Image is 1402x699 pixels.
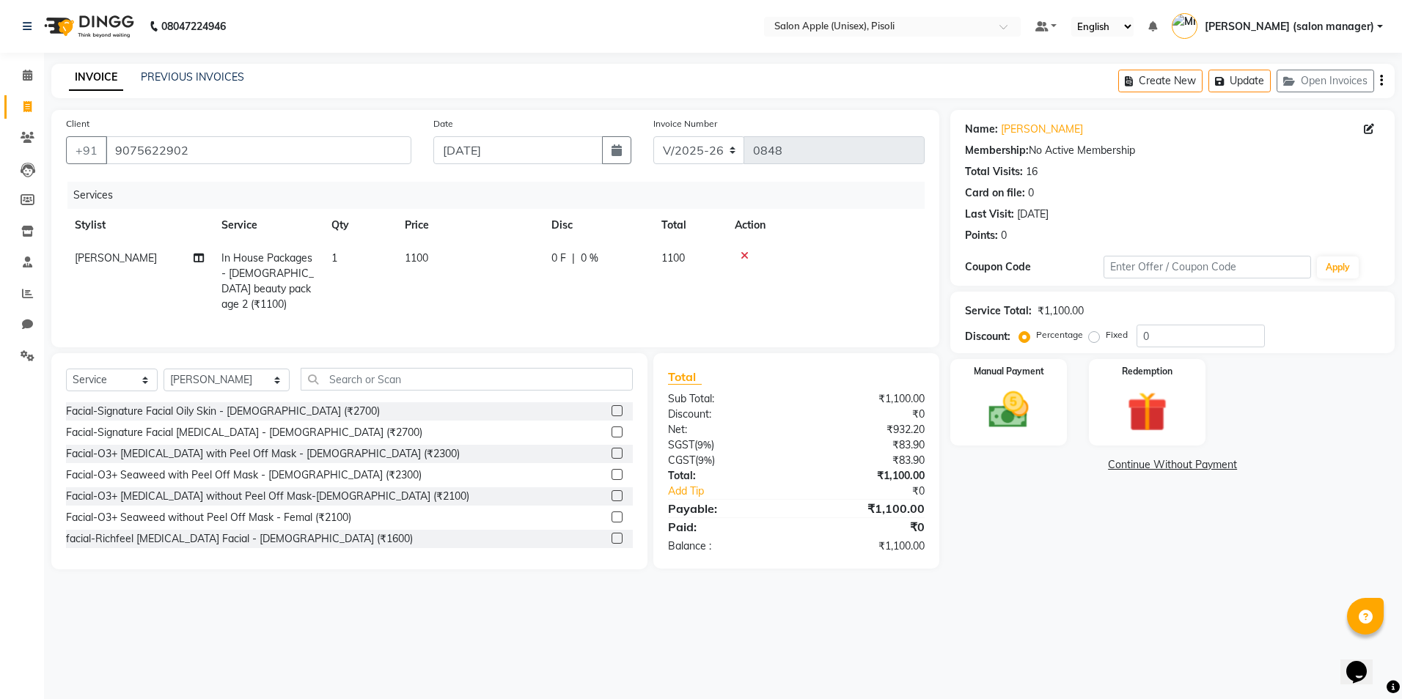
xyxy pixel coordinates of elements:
[661,251,685,265] span: 1100
[796,500,936,517] div: ₹1,100.00
[796,539,936,554] div: ₹1,100.00
[66,467,422,483] div: Facial-O3+ Seaweed with Peel Off Mask - [DEMOGRAPHIC_DATA] (₹2300)
[1104,256,1311,278] input: Enter Offer / Coupon Code
[657,484,820,499] a: Add Tip
[1122,365,1172,378] label: Redemption
[965,164,1023,180] div: Total Visits:
[965,143,1029,158] div: Membership:
[301,368,633,391] input: Search or Scan
[1205,19,1374,34] span: [PERSON_NAME] (salon manager)
[1118,70,1203,92] button: Create New
[1208,70,1271,92] button: Update
[69,64,123,91] a: INVOICE
[405,251,428,265] span: 1100
[1038,303,1084,319] div: ₹1,100.00
[796,453,936,468] div: ₹83.90
[141,70,244,84] a: PREVIOUS INVOICES
[66,209,213,242] th: Stylist
[657,391,796,407] div: Sub Total:
[67,182,936,209] div: Services
[657,539,796,554] div: Balance :
[1001,122,1083,137] a: [PERSON_NAME]
[66,510,351,525] div: Facial-O3+ Seaweed without Peel Off Mask - Femal (₹2100)
[572,251,575,266] span: |
[965,185,1025,201] div: Card on file:
[668,454,695,467] span: CGST
[965,259,1104,275] div: Coupon Code
[161,6,226,47] b: 08047224946
[1026,164,1038,180] div: 16
[796,391,936,407] div: ₹1,100.00
[657,518,796,536] div: Paid:
[66,117,89,130] label: Client
[1317,256,1359,278] button: Apply
[974,365,1044,378] label: Manual Payment
[796,422,936,437] div: ₹932.20
[1340,640,1387,684] iframe: chat widget
[213,209,323,242] th: Service
[965,207,1014,222] div: Last Visit:
[657,437,796,453] div: ( )
[820,484,936,499] div: ₹0
[965,228,998,243] div: Points:
[66,489,469,504] div: Facial-O3+ [MEDICAL_DATA] without Peel Off Mask-[DEMOGRAPHIC_DATA] (₹2100)
[657,500,796,517] div: Payable:
[66,425,422,440] div: Facial-Signature Facial [MEDICAL_DATA] - [DEMOGRAPHIC_DATA] (₹2700)
[1115,387,1180,437] img: _gift.svg
[953,457,1392,473] a: Continue Without Payment
[543,209,653,242] th: Disc
[1028,185,1034,201] div: 0
[965,303,1032,319] div: Service Total:
[331,251,337,265] span: 1
[965,329,1010,344] div: Discount:
[657,407,796,422] div: Discount:
[796,437,936,453] div: ₹83.90
[551,251,566,266] span: 0 F
[976,387,1041,433] img: _cash.svg
[1036,328,1083,341] label: Percentage
[965,143,1380,158] div: No Active Membership
[668,438,694,451] span: SGST
[37,6,138,47] img: logo
[796,468,936,484] div: ₹1,100.00
[796,518,936,536] div: ₹0
[1001,228,1007,243] div: 0
[653,117,717,130] label: Invoice Number
[668,369,702,385] span: Total
[1277,70,1374,92] button: Open Invoices
[657,468,796,484] div: Total:
[796,407,936,422] div: ₹0
[66,531,413,547] div: facial-Richfeel [MEDICAL_DATA] Facial - [DEMOGRAPHIC_DATA] (₹1600)
[653,209,726,242] th: Total
[581,251,598,266] span: 0 %
[66,136,107,164] button: +91
[657,422,796,437] div: Net:
[396,209,543,242] th: Price
[726,209,925,242] th: Action
[965,122,998,137] div: Name:
[1106,328,1128,341] label: Fixed
[106,136,411,164] input: Search by Name/Mobile/Email/Code
[657,453,796,468] div: ( )
[323,209,396,242] th: Qty
[1017,207,1049,222] div: [DATE]
[697,439,711,451] span: 9%
[66,446,460,462] div: Facial-O3+ [MEDICAL_DATA] with Peel Off Mask - [DEMOGRAPHIC_DATA] (₹2300)
[75,251,157,265] span: [PERSON_NAME]
[433,117,453,130] label: Date
[1172,13,1197,39] img: Mrs. Poonam Bansal (salon manager)
[66,404,380,419] div: Facial-Signature Facial Oily Skin - [DEMOGRAPHIC_DATA] (₹2700)
[221,251,314,311] span: In House Packages - [DEMOGRAPHIC_DATA] beauty package 2 (₹1100)
[698,454,712,466] span: 9%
